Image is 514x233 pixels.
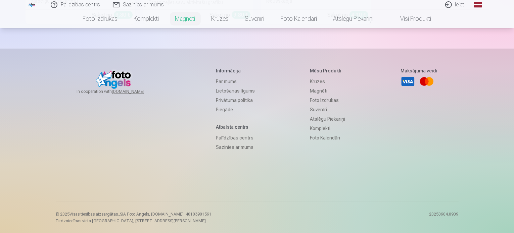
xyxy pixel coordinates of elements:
[112,89,160,94] a: [DOMAIN_NAME]
[310,105,345,114] a: Suvenīri
[28,3,36,7] img: /fa1
[216,105,255,114] a: Piegāde
[237,9,273,28] a: Suvenīri
[126,9,167,28] a: Komplekti
[75,9,126,28] a: Foto izdrukas
[310,124,345,133] a: Komplekti
[273,9,325,28] a: Foto kalendāri
[216,124,255,130] h5: Atbalsta centrs
[216,142,255,152] a: Sazinies ar mums
[419,74,434,89] a: Mastercard
[120,212,212,217] span: SIA Foto Angels, [DOMAIN_NAME]. 40103901591
[216,77,255,86] a: Par mums
[77,89,160,94] span: In cooperation with
[216,67,255,74] h5: Informācija
[401,67,437,74] h5: Maksājuma veidi
[203,9,237,28] a: Krūzes
[401,74,415,89] a: Visa
[310,133,345,142] a: Foto kalendāri
[56,212,212,217] p: © 2025 Visas tiesības aizsargātas. ,
[325,9,382,28] a: Atslēgu piekariņi
[382,9,439,28] a: Visi produkti
[56,218,212,224] p: Tirdzniecības vieta [GEOGRAPHIC_DATA], [STREET_ADDRESS][PERSON_NAME]
[216,96,255,105] a: Privātuma politika
[429,212,459,224] p: 20250904.0909
[167,9,203,28] a: Magnēti
[310,96,345,105] a: Foto izdrukas
[310,114,345,124] a: Atslēgu piekariņi
[310,67,345,74] h5: Mūsu produkti
[216,133,255,142] a: Palīdzības centrs
[216,86,255,96] a: Lietošanas līgums
[310,77,345,86] a: Krūzes
[310,86,345,96] a: Magnēti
